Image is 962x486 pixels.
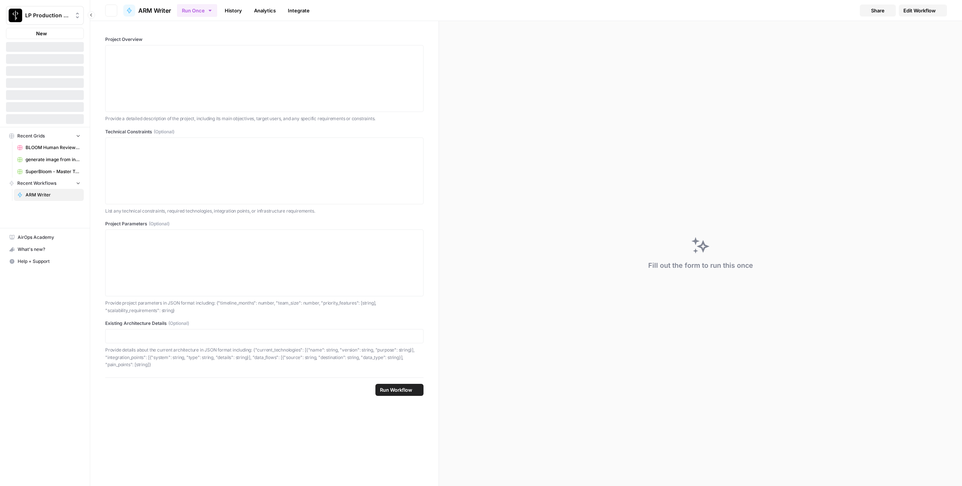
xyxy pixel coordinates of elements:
[220,5,247,17] a: History
[36,30,47,37] span: New
[149,220,169,227] span: (Optional)
[903,7,936,14] span: Edit Workflow
[14,154,84,166] a: generate image from input image (copyright tests) duplicate Grid
[105,320,424,327] label: Existing Architecture Details
[6,6,84,25] button: Workspace: LP Production Workloads
[6,178,84,189] button: Recent Workflows
[105,346,424,368] p: Provide details about the current architecture in JSON format including: {"current_technologies":...
[168,320,189,327] span: (Optional)
[26,144,80,151] span: BLOOM Human Review (ver2)
[6,243,84,255] button: What's new?
[14,189,84,201] a: ARM Writer
[6,244,83,255] div: What's new?
[105,115,424,122] p: Provide a detailed description of the project, including its main objectives, target users, and a...
[375,384,424,396] button: Run Workflow
[105,220,424,227] label: Project Parameters
[899,5,947,17] a: Edit Workflow
[871,7,885,14] span: Share
[14,142,84,154] a: BLOOM Human Review (ver2)
[6,231,84,243] a: AirOps Academy
[25,12,71,19] span: LP Production Workloads
[860,5,896,17] button: Share
[105,299,424,314] p: Provide project parameters in JSON format including: {"timeline_months": number, "team_size": num...
[283,5,314,17] a: Integrate
[18,258,80,265] span: Help + Support
[138,6,171,15] span: ARM Writer
[177,4,217,17] button: Run Once
[380,386,412,394] span: Run Workflow
[17,133,45,139] span: Recent Grids
[26,156,80,163] span: generate image from input image (copyright tests) duplicate Grid
[123,5,171,17] a: ARM Writer
[154,128,174,135] span: (Optional)
[250,5,280,17] a: Analytics
[17,180,56,187] span: Recent Workflows
[18,234,80,241] span: AirOps Academy
[105,207,424,215] p: List any technical constraints, required technologies, integration points, or infrastructure requ...
[6,255,84,267] button: Help + Support
[105,36,424,43] label: Project Overview
[105,128,424,135] label: Technical Constraints
[648,260,753,271] div: Fill out the form to run this once
[14,166,84,178] a: SuperBloom - Master Topic List
[26,192,80,198] span: ARM Writer
[6,130,84,142] button: Recent Grids
[9,9,22,22] img: LP Production Workloads Logo
[26,168,80,175] span: SuperBloom - Master Topic List
[6,28,84,39] button: New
